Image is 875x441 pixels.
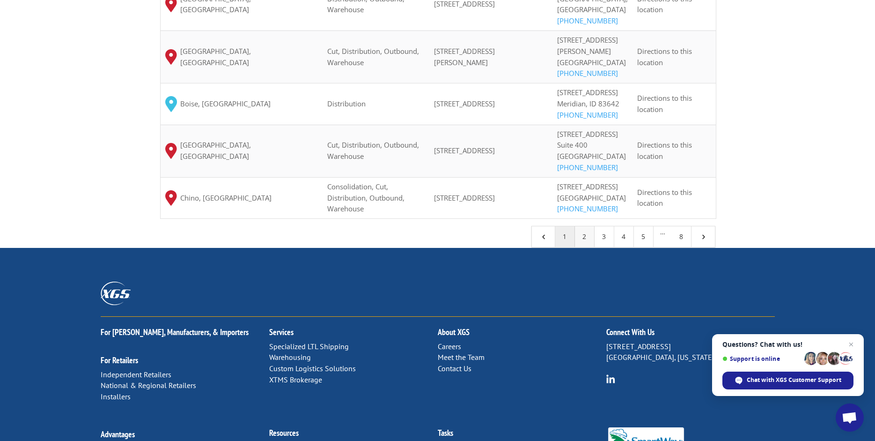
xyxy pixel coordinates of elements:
span: Chino, [GEOGRAPHIC_DATA] [180,193,272,204]
div: Chat with XGS Customer Support [722,372,853,389]
a: XTMS Brokerage [269,375,322,384]
span: [STREET_ADDRESS] [434,99,495,108]
img: xgs-icon-map-pin-red.svg [165,190,177,206]
span: Distribution [327,99,366,108]
span: … [654,226,672,247]
a: 3 [595,226,614,247]
span: 4 [539,232,548,241]
a: 4 [614,226,634,247]
a: Warehousing [269,352,311,362]
span: Directions to this location [637,140,692,161]
a: [PHONE_NUMBER] [557,163,618,172]
span: [GEOGRAPHIC_DATA], [GEOGRAPHIC_DATA] [180,46,318,68]
a: Installers [101,392,131,401]
a: Meet the Team [438,352,485,362]
a: About XGS [438,327,470,337]
span: Support is online [722,355,801,362]
a: For Retailers [101,355,138,366]
span: [GEOGRAPHIC_DATA] [557,151,626,161]
div: [GEOGRAPHIC_DATA] [557,57,628,80]
img: XGS_Icon_Map_Pin_Aqua.png [165,96,177,112]
span: Questions? Chat with us! [722,341,853,348]
span: 5 [699,232,707,241]
span: Suite 400 [557,140,588,149]
span: Directions to this location [637,93,692,114]
img: xgs-icon-map-pin-red.svg [165,143,177,158]
span: Boise, [GEOGRAPHIC_DATA] [180,98,271,110]
a: [PHONE_NUMBER] [557,16,618,25]
a: [PHONE_NUMBER] [557,204,618,213]
span: [STREET_ADDRESS] [557,129,618,139]
a: [PHONE_NUMBER] [557,68,618,78]
a: [PHONE_NUMBER] [557,110,618,120]
a: National & Regional Retailers [101,381,196,390]
span: [STREET_ADDRESS] [557,88,618,97]
span: Meridian, ID 83642 [557,99,619,108]
span: [GEOGRAPHIC_DATA] [557,193,626,202]
a: Resources [269,427,299,438]
img: group-6 [606,374,615,383]
img: xgs-icon-map-pin-red.svg [165,49,177,65]
a: 8 [672,226,691,247]
span: Directions to this location [637,187,692,208]
div: [STREET_ADDRESS][PERSON_NAME] [557,35,628,57]
span: Chat with XGS Customer Support [747,376,841,384]
a: Custom Logistics Solutions [269,364,356,373]
span: [GEOGRAPHIC_DATA], [GEOGRAPHIC_DATA] [180,140,318,162]
a: Services [269,327,294,337]
span: Close chat [846,339,857,350]
span: Consolidation, Cut, Distribution, Outbound, Warehouse [327,182,404,214]
p: [STREET_ADDRESS] [GEOGRAPHIC_DATA], [US_STATE] 37421 [606,341,775,364]
a: Specialized LTL Shipping [269,342,349,351]
h2: Connect With Us [606,328,775,341]
a: 2 [575,226,595,247]
img: XGS_Logos_ALL_2024_All_White [101,282,131,305]
span: [STREET_ADDRESS][PERSON_NAME] [434,46,495,67]
a: Contact Us [438,364,471,373]
span: Cut, Distribution, Outbound, Warehouse [327,46,419,67]
span: [STREET_ADDRESS] [434,146,495,155]
a: Advantages [101,429,135,440]
a: Careers [438,342,461,351]
span: Directions to this location [637,46,692,67]
span: Cut, Distribution, Outbound, Warehouse [327,140,419,161]
a: 5 [634,226,654,247]
span: [STREET_ADDRESS] [557,182,618,191]
a: For [PERSON_NAME], Manufacturers, & Importers [101,327,249,337]
a: 1 [555,226,575,247]
a: Independent Retailers [101,370,171,379]
div: Open chat [836,404,864,432]
span: [STREET_ADDRESS] [434,193,495,202]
